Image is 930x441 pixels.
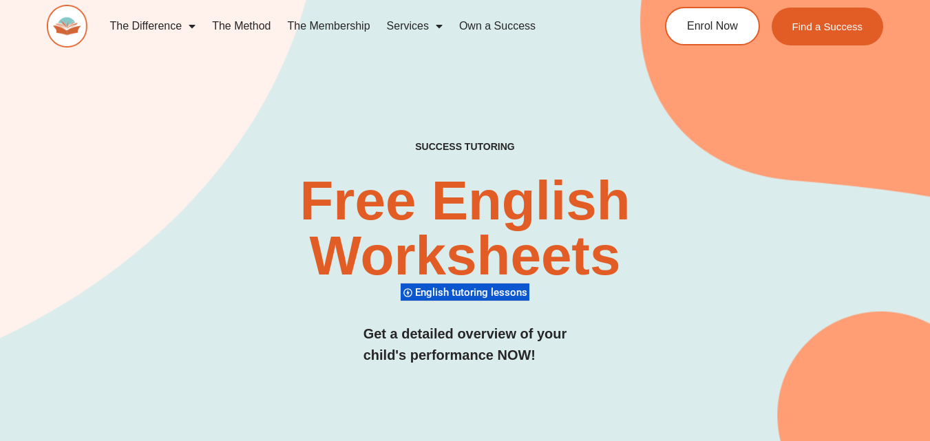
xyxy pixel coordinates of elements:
[341,141,589,153] h4: SUCCESS TUTORING​
[687,21,738,32] span: Enrol Now
[861,375,930,441] iframe: Chat Widget
[665,7,760,45] a: Enrol Now
[101,10,617,42] nav: Menu
[415,286,531,299] span: English tutoring lessons
[401,283,529,301] div: English tutoring lessons
[379,10,451,42] a: Services
[363,323,567,366] h3: Get a detailed overview of your child's performance NOW!
[451,10,544,42] a: Own a Success
[101,10,204,42] a: The Difference
[189,173,741,283] h2: Free English Worksheets​
[772,8,884,45] a: Find a Success
[792,21,863,32] span: Find a Success
[204,10,279,42] a: The Method
[279,10,379,42] a: The Membership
